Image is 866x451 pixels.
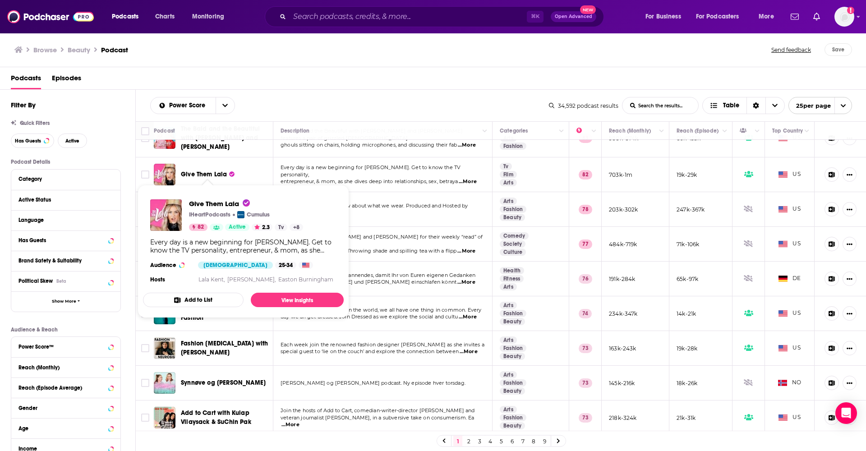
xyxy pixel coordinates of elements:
[752,126,763,137] button: Column Actions
[18,425,106,432] div: Age
[181,378,266,387] a: Synnøve og [PERSON_NAME]
[579,378,592,387] p: 73
[150,97,235,114] h2: Choose List sort
[609,414,637,422] p: 218k-324k
[690,9,752,24] button: open menu
[500,283,517,290] a: Arts
[843,272,857,286] button: Show More Button
[576,125,589,136] div: Power Score
[810,9,824,24] a: Show notifications dropdown
[802,126,812,137] button: Column Actions
[18,194,113,205] button: Active Status
[723,102,739,109] span: Table
[527,11,544,23] span: ⌘ K
[281,248,457,254] span: culture's most trying stars. Throwing shade and spilling tea with a flipp
[778,344,801,353] span: US
[198,262,273,269] div: [DEMOGRAPHIC_DATA]
[500,310,526,317] a: Fashion
[154,407,175,428] img: Add to Cart with Kulap Vilaysack & SuChin Pak
[549,102,618,109] div: 34,592 podcast results
[639,9,692,24] button: open menu
[251,293,344,307] a: View Insights
[500,232,529,239] a: Comedy
[18,258,106,264] div: Brand Safety & Suitability
[500,387,525,395] a: Beauty
[186,9,236,24] button: open menu
[843,341,857,355] button: Show More Button
[579,205,592,214] p: 78
[68,46,90,54] h1: Beauty
[788,97,852,114] button: open menu
[281,128,463,141] span: The Bald and the Beautiful with [PERSON_NAME] and [PERSON_NAME] features a pair of grizzled [DEMO...
[677,275,698,283] p: 65k-97k
[677,206,705,213] p: 247k-367k
[11,133,54,148] button: Has Guests
[275,224,287,231] a: Tv
[579,239,592,249] p: 77
[579,309,592,318] p: 74
[500,163,512,170] a: Tv
[609,240,637,248] p: 484k-719k
[281,307,482,313] span: With over 8 billion people in the world, we all have one thing in common. Every
[500,353,525,360] a: Beauty
[141,344,149,352] span: Toggle select row
[789,99,831,113] span: 25 per page
[500,206,526,213] a: Fashion
[540,436,549,446] a: 9
[151,102,216,109] button: open menu
[181,379,266,387] span: Synnøve og [PERSON_NAME]
[719,126,730,137] button: Column Actions
[281,125,309,136] div: Description
[500,336,517,344] a: Arts
[507,436,516,446] a: 6
[11,71,41,89] a: Podcasts
[645,10,681,23] span: For Business
[18,278,53,284] span: Political Skew
[609,379,635,387] p: 145k-216k
[216,97,235,114] button: open menu
[154,125,175,136] div: Podcast
[18,364,106,371] div: Reach (Monthly)
[460,348,478,355] span: ...More
[778,309,801,318] span: US
[181,339,270,357] a: Fashion [MEDICAL_DATA] with [PERSON_NAME]
[33,46,57,54] h3: Browse
[500,414,526,421] a: Fashion
[252,224,272,231] button: 2.3
[579,413,592,422] p: 73
[7,8,94,25] img: Podchaser - Follow, Share and Rate Podcasts
[18,402,113,413] button: Gender
[500,422,525,429] a: Beauty
[52,71,81,89] span: Episodes
[18,344,106,350] div: Power Score™
[677,240,699,248] p: 71k-106k
[500,371,517,378] a: Arts
[589,126,599,137] button: Column Actions
[189,199,250,208] span: Give Them Lala
[500,240,525,248] a: Society
[843,202,857,216] button: Show More Button
[154,372,175,394] a: Synnøve og Vanessa
[18,405,106,411] div: Gender
[500,171,517,178] a: Film
[281,272,475,278] span: Ich erzähle Euch was entspannendes, damit Ihr von Euren eigenen Gedanken
[18,255,113,266] a: Brand Safety & Suitability
[198,276,225,283] a: Lala Kent,
[150,238,336,254] div: Every day is a new beginning for [PERSON_NAME]. Get to know the TV personality, entrepreneur, & m...
[112,10,138,23] span: Podcasts
[677,379,697,387] p: 18k-26k
[500,379,526,387] a: Fashion
[281,341,484,348] span: Each week join the renowned fashion designer [PERSON_NAME] as she invites a
[609,171,632,179] p: 703k-1m
[18,173,113,184] button: Category
[677,125,719,136] div: Reach (Episode)
[11,327,121,333] p: Audience & Reach
[778,274,801,283] span: DE
[778,205,801,214] span: US
[677,310,696,318] p: 14k-21k
[778,413,801,422] span: US
[237,211,244,218] img: Cumulus
[20,120,50,126] span: Quick Filters
[778,378,802,387] span: NO
[11,291,120,312] button: Show More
